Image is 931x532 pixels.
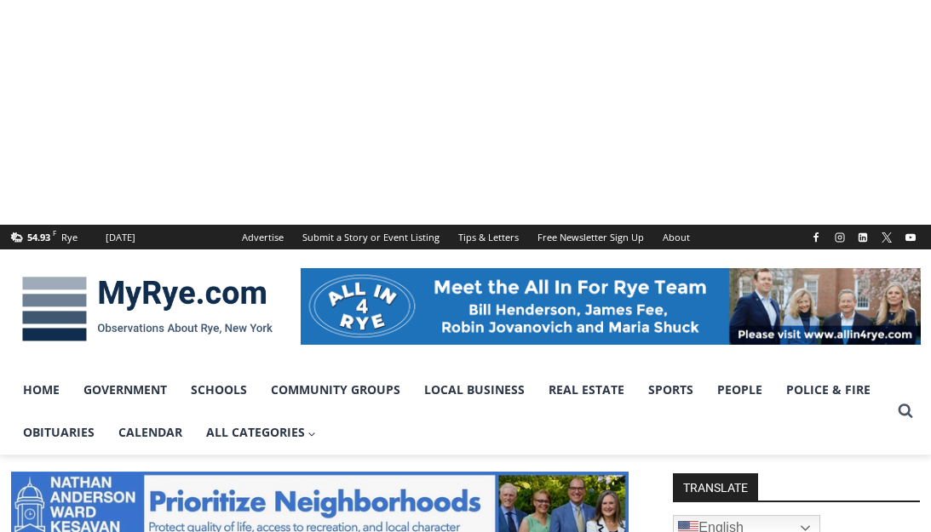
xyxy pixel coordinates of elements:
a: Instagram [830,227,850,248]
span: All Categories [206,423,317,442]
a: People [705,369,774,411]
nav: Primary Navigation [11,369,890,455]
a: Home [11,369,72,411]
a: X [876,227,897,248]
div: [DATE] [106,230,135,245]
a: Sports [636,369,705,411]
button: View Search Form [890,396,921,426]
a: Tips & Letters [449,225,528,249]
a: Local Business [412,369,537,411]
a: YouTube [900,227,921,248]
a: Linkedin [853,227,873,248]
a: All Categories [194,411,329,454]
strong: TRANSLATE [673,473,758,501]
div: Rye [61,230,78,245]
a: Advertise [233,225,293,249]
a: Obituaries [11,411,106,454]
a: Calendar [106,411,194,454]
span: 54.93 [27,231,50,243]
img: All in for Rye [301,268,921,345]
nav: Secondary Navigation [233,225,699,249]
span: F [53,228,56,237]
a: Schools [179,369,259,411]
a: About [653,225,699,249]
a: Facebook [806,227,826,248]
a: Free Newsletter Sign Up [528,225,653,249]
a: Police & Fire [774,369,882,411]
a: Real Estate [537,369,636,411]
img: MyRye.com [11,265,284,353]
a: Submit a Story or Event Listing [293,225,449,249]
a: Community Groups [259,369,412,411]
a: Government [72,369,179,411]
